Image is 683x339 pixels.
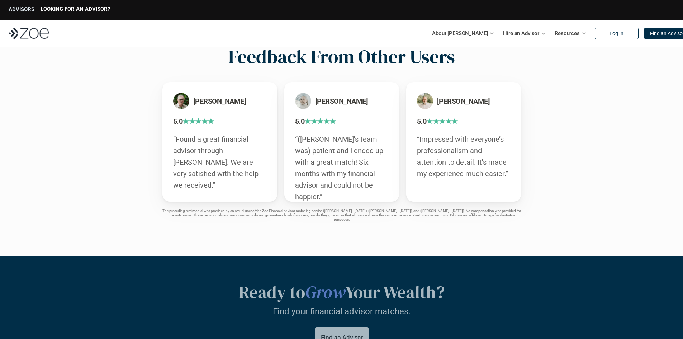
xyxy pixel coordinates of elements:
[437,96,503,106] h3: [PERSON_NAME]
[228,46,455,68] h2: Feedback From Other Users
[295,117,305,126] span: 5.0
[193,96,259,106] h3: [PERSON_NAME]
[173,133,266,191] p: “Found a great financial advisor through [PERSON_NAME]. We are very satisfied with the help we re...
[9,6,34,14] a: ADVISORS
[417,117,427,126] span: 5.0
[417,133,510,179] p: “Impressed with everyone’s professionalism and attention to detail. It's made my experience much ...
[610,30,623,37] p: Log In
[273,306,411,317] p: Find your financial advisor matches.
[595,28,639,39] a: Log In
[315,96,381,106] h3: [PERSON_NAME]
[305,280,345,304] em: Grow
[162,282,521,303] h2: Ready to Your Wealth?
[503,28,539,39] p: Hire an Advisor
[9,6,34,13] p: ADVISORS
[173,116,266,126] h3: ★★★★★
[295,133,388,202] p: “([PERSON_NAME]'s team was) patient and I ended up with a great match! Six months with my financi...
[173,117,183,126] span: 5.0
[417,116,510,126] h3: ★★★★★
[162,209,521,222] p: The preceding testimonial was provided by an actual user of the Zoe Financial advisor matching se...
[41,6,110,12] p: LOOKING FOR AN ADVISOR?
[295,116,388,126] h3: ★★★★★
[432,28,488,39] p: About [PERSON_NAME]
[555,28,580,39] p: Resources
